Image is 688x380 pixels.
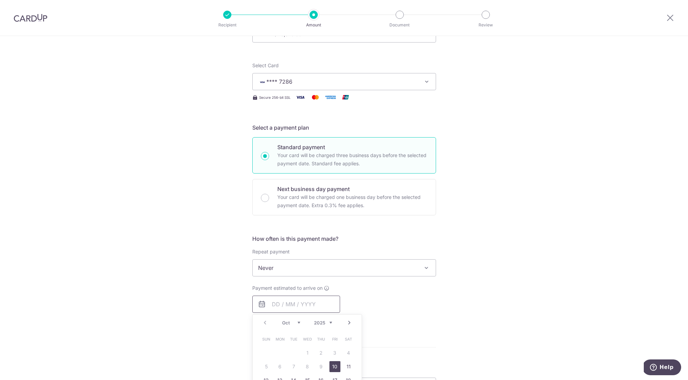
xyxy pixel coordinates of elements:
[252,259,436,276] span: Never
[202,22,253,28] p: Recipient
[252,248,290,255] label: Repeat payment
[259,95,291,100] span: Secure 256-bit SSL
[339,93,352,102] img: Union Pay
[343,334,354,345] span: Saturday
[374,22,425,28] p: Document
[293,93,307,102] img: Visa
[345,319,353,327] a: Next
[252,62,279,68] span: translation missing: en.payables.payment_networks.credit_card.summary.labels.select_card
[644,359,681,377] iframe: Opens a widget where you can find more information
[329,361,340,372] a: 10
[275,334,286,345] span: Monday
[252,123,436,132] h5: Select a payment plan
[277,185,427,193] p: Next business day payment
[277,143,427,151] p: Standard payment
[316,334,327,345] span: Thursday
[252,235,436,243] h5: How often is this payment made?
[277,193,427,210] p: Your card will be charged one business day before the selected payment date. Extra 0.3% fee applies.
[258,80,266,84] img: VISA
[329,334,340,345] span: Friday
[460,22,511,28] p: Review
[253,260,436,276] span: Never
[14,14,47,22] img: CardUp
[302,334,313,345] span: Wednesday
[261,334,272,345] span: Sunday
[252,296,340,313] input: DD / MM / YYYY
[343,361,354,372] a: 11
[277,151,427,168] p: Your card will be charged three business days before the selected payment date. Standard fee appl...
[288,334,299,345] span: Tuesday
[288,22,339,28] p: Amount
[324,93,337,102] img: American Express
[252,285,323,292] span: Payment estimated to arrive on
[309,93,322,102] img: Mastercard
